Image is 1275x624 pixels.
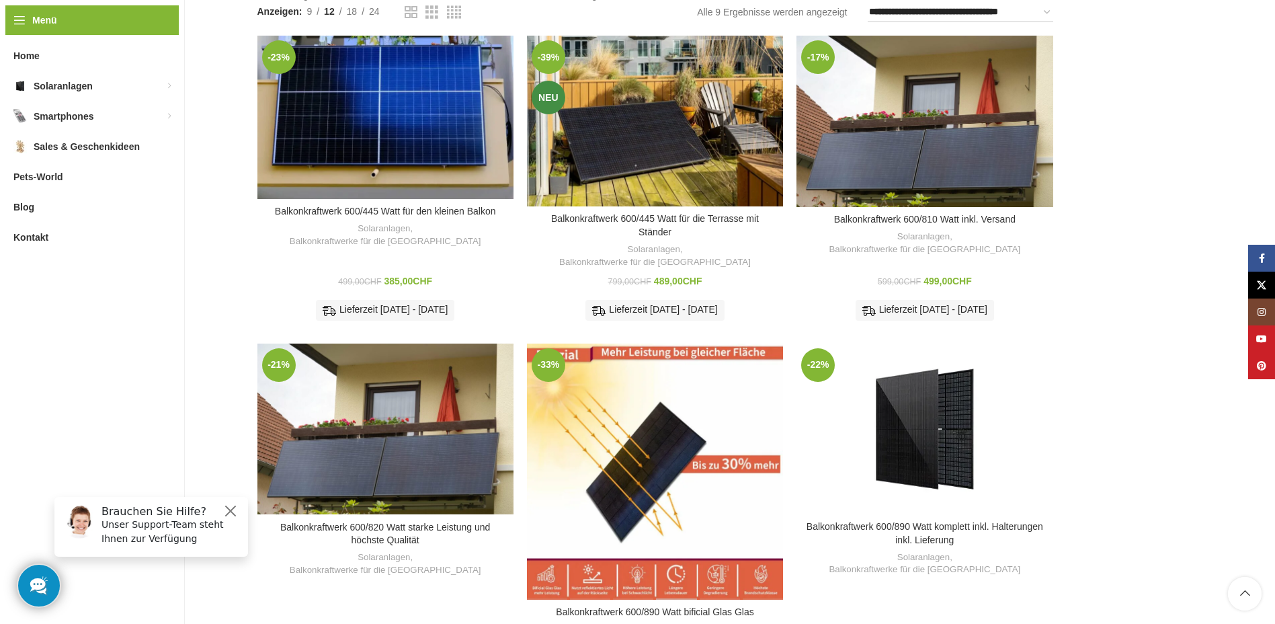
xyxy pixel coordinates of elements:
[425,4,438,21] a: Rasteransicht 3
[319,4,339,19] a: 12
[32,13,57,28] span: Menü
[807,521,1043,545] a: Balkonkraftwerk 600/890 Watt komplett inkl. Halterungen inkl. Lieferung
[1248,299,1275,325] a: Instagram Social Link
[179,17,195,33] button: Close
[551,213,759,237] a: Balkonkraftwerk 600/445 Watt für die Terrasse mit Ständer
[290,564,481,577] a: Balkonkraftwerke für die [GEOGRAPHIC_DATA]
[13,44,40,68] span: Home
[532,81,565,114] span: Neu
[413,276,432,286] span: CHF
[290,235,481,248] a: Balkonkraftwerke für die [GEOGRAPHIC_DATA]
[683,276,702,286] span: CHF
[257,4,302,19] span: Anzeigen
[264,223,507,247] div: ,
[34,134,140,159] span: Sales & Geschenkideen
[834,214,1016,225] a: Balkonkraftwerk 600/810 Watt inkl. Versand
[58,19,196,32] h6: Brauchen Sie Hilfe?
[13,140,27,153] img: Sales & Geschenkideen
[829,563,1020,576] a: Balkonkraftwerke für die [GEOGRAPHIC_DATA]
[1248,245,1275,272] a: Facebook Social Link
[58,32,196,60] p: Unser Support-Team steht Ihnen zur Verfügung
[1248,325,1275,352] a: YouTube Social Link
[369,6,380,17] span: 24
[324,6,335,17] span: 12
[262,40,296,74] span: -23%
[342,4,362,19] a: 18
[801,40,835,74] span: -17%
[358,551,410,564] a: Solaranlagen
[829,243,1020,256] a: Balkonkraftwerke für die [GEOGRAPHIC_DATA]
[803,551,1046,576] div: ,
[262,348,296,382] span: -21%
[627,243,680,256] a: Solaranlagen
[634,277,651,286] span: CHF
[19,19,52,52] img: Customer service
[1248,272,1275,299] a: X Social Link
[257,36,513,199] a: Balkonkraftwerk 600/445 Watt für den kleinen Balkon
[364,4,384,19] a: 24
[527,36,783,206] a: Balkonkraftwerk 600/445 Watt für die Terrasse mit Ständer
[347,6,358,17] span: 18
[275,206,496,217] a: Balkonkraftwerk 600/445 Watt für den kleinen Balkon
[801,348,835,382] span: -22%
[796,36,1053,207] a: Balkonkraftwerk 600/810 Watt inkl. Versand
[34,74,93,98] span: Solaranlagen
[257,344,513,515] a: Balkonkraftwerk 600/820 Watt starke Leistung und höchste Qualität
[358,223,410,235] a: Solaranlagen
[13,79,27,93] img: Solaranlagen
[316,300,454,320] div: Lieferzeit [DATE] - [DATE]
[447,4,461,21] a: Rasteransicht 4
[280,522,490,546] a: Balkonkraftwerk 600/820 Watt starke Leistung und höchste Qualität
[923,276,972,286] bdi: 499,00
[897,231,950,243] a: Solaranlagen
[13,110,27,123] img: Smartphones
[13,165,63,189] span: Pets-World
[364,277,382,286] span: CHF
[897,551,950,564] a: Solaranlagen
[903,277,921,286] span: CHF
[856,300,994,320] div: Lieferzeit [DATE] - [DATE]
[13,195,34,219] span: Blog
[338,277,381,286] bdi: 499,00
[1228,577,1262,611] a: Scroll to top button
[384,276,433,286] bdi: 385,00
[878,277,921,286] bdi: 599,00
[264,551,507,576] div: ,
[585,300,724,320] div: Lieferzeit [DATE] - [DATE]
[405,4,417,21] a: Rasteransicht 2
[302,4,317,19] a: 9
[532,40,565,74] span: -39%
[952,276,972,286] span: CHF
[796,344,1053,514] a: Balkonkraftwerk 600/890 Watt komplett inkl. Halterungen inkl. Lieferung
[697,5,847,19] p: Alle 9 Ergebnisse werden angezeigt
[34,104,93,128] span: Smartphones
[556,607,753,617] a: Balkonkraftwerk 600/890 Watt bificial Glas Glas
[868,3,1053,22] select: Shop-Reihenfolge
[559,256,751,269] a: Balkonkraftwerke für die [GEOGRAPHIC_DATA]
[803,231,1046,256] div: ,
[13,225,48,249] span: Kontakt
[527,344,783,600] a: Balkonkraftwerk 600/890 Watt bificial Glas Glas
[306,6,312,17] span: 9
[654,276,702,286] bdi: 489,00
[608,277,651,286] bdi: 799,00
[532,348,565,382] span: -33%
[1248,352,1275,379] a: Pinterest Social Link
[534,243,776,268] div: ,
